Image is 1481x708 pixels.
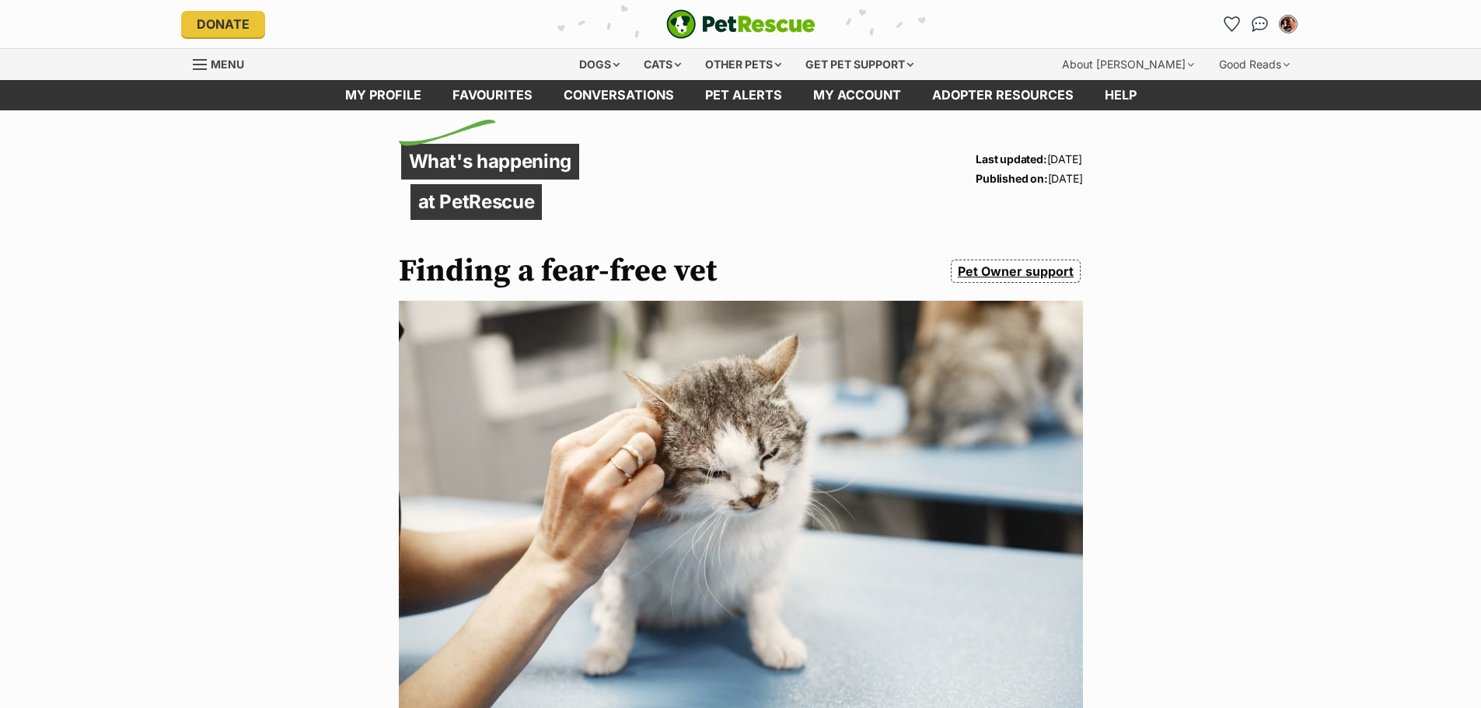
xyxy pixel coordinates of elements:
a: Donate [181,11,265,37]
button: My account [1276,12,1301,37]
a: Pet Owner support [951,260,1080,283]
ul: Account quick links [1220,12,1301,37]
div: Cats [633,49,692,80]
a: Favourites [1220,12,1245,37]
p: at PetRescue [410,184,543,220]
strong: Last updated: [976,152,1046,166]
a: My account [798,80,917,110]
a: conversations [548,80,690,110]
p: [DATE] [976,169,1082,188]
a: Help [1089,80,1152,110]
a: Menu [193,49,255,77]
p: What's happening [401,144,580,180]
h1: Finding a fear-free vet [399,253,717,289]
img: logo-e224e6f780fb5917bec1dbf3a21bbac754714ae5b6737aabdf751b685950b380.svg [666,9,816,39]
strong: Published on: [976,172,1047,185]
img: Caitlin Atwood profile pic [1280,16,1296,32]
a: Adopter resources [917,80,1089,110]
a: Pet alerts [690,80,798,110]
div: Dogs [568,49,630,80]
p: [DATE] [976,149,1082,169]
a: Conversations [1248,12,1273,37]
div: Get pet support [795,49,924,80]
a: My profile [330,80,437,110]
a: Favourites [437,80,548,110]
span: Menu [211,58,244,71]
a: PetRescue [666,9,816,39]
img: decorative flick [399,120,496,146]
img: chat-41dd97257d64d25036548639549fe6c8038ab92f7586957e7f3b1b290dea8141.svg [1252,16,1268,32]
div: Other pets [694,49,792,80]
div: About [PERSON_NAME] [1051,49,1205,80]
div: Good Reads [1208,49,1301,80]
